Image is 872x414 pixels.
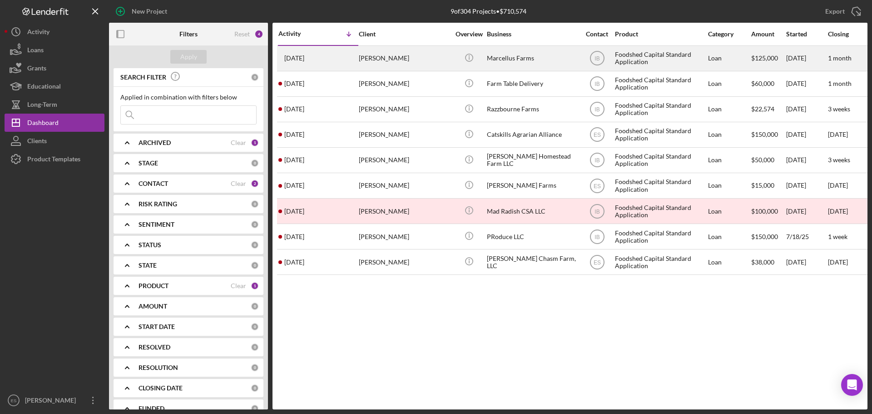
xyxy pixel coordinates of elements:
time: 1 week [828,233,847,240]
text: IB [595,106,599,113]
text: ES [11,398,17,403]
div: 2 [251,180,259,188]
div: $22,574 [751,97,785,121]
div: Amount [751,30,785,38]
div: Activity [278,30,318,37]
div: Razzbourne Farms [487,97,578,121]
b: AMOUNT [139,303,167,310]
div: Farm Table Delivery [487,72,578,96]
div: $100,000 [751,199,785,223]
div: Clients [27,132,47,152]
div: 0 [251,404,259,413]
div: Catskills Agrarian Alliance [487,123,578,147]
b: ARCHIVED [139,139,171,146]
div: $60,000 [751,72,785,96]
div: 0 [251,159,259,167]
div: [DATE] [786,97,827,121]
b: STATUS [139,241,161,249]
div: [PERSON_NAME] [359,148,450,172]
div: Educational [27,77,61,98]
div: Loan [708,250,750,274]
b: SENTIMENT [139,221,174,228]
div: Export [825,2,845,20]
time: [DATE] [828,181,848,189]
div: Foodshed Capital Standard Application [615,148,706,172]
b: RISK RATING [139,200,177,208]
button: Educational [5,77,104,95]
div: [DATE] [786,72,827,96]
div: [PERSON_NAME] [359,72,450,96]
div: 0 [251,323,259,331]
time: 2025-08-19 01:07 [284,80,304,87]
b: PRODUCT [139,282,168,289]
div: Reset [234,30,250,38]
div: Loan [708,148,750,172]
time: 2025-08-21 15:21 [284,55,304,62]
time: 1 month [828,54,852,62]
div: $150,000 [751,123,785,147]
b: FUNDED [139,405,164,412]
time: [DATE] [828,258,848,266]
div: Contact [580,30,614,38]
div: $15,000 [751,174,785,198]
div: Foodshed Capital Standard Application [615,97,706,121]
div: [PERSON_NAME] [359,46,450,70]
div: Loan [708,97,750,121]
time: 2025-08-15 14:26 [284,131,304,138]
div: Long-Term [27,95,57,116]
div: 0 [251,73,259,81]
div: 0 [251,241,259,249]
time: 2025-08-07 17:51 [284,156,304,164]
text: IB [595,234,599,240]
div: [PERSON_NAME] [23,391,82,412]
div: Activity [27,23,50,43]
div: Foodshed Capital Standard Application [615,199,706,223]
a: Long-Term [5,95,104,114]
div: Category [708,30,750,38]
div: Foodshed Capital Standard Application [615,72,706,96]
div: 0 [251,302,259,310]
div: Loan [708,174,750,198]
div: [PERSON_NAME] Chasm Farm, LLC [487,250,578,274]
div: Clear [231,282,246,289]
div: [PERSON_NAME] [359,224,450,249]
div: $125,000 [751,46,785,70]
div: PRoduce LLC [487,224,578,249]
b: STATE [139,262,157,269]
div: $50,000 [751,148,785,172]
b: RESOLVED [139,344,170,351]
div: Loan [708,199,750,223]
div: [DATE] [786,46,827,70]
div: 0 [251,261,259,269]
button: Activity [5,23,104,41]
div: 0 [251,220,259,229]
div: Loan [708,123,750,147]
a: Grants [5,59,104,77]
text: IB [595,55,599,62]
div: 0 [251,384,259,392]
div: [DATE] [786,123,827,147]
div: [PERSON_NAME] [359,123,450,147]
div: [PERSON_NAME] [359,250,450,274]
div: 9 of 304 Projects • $710,574 [451,8,526,15]
div: [PERSON_NAME] [359,174,450,198]
div: New Project [132,2,167,20]
div: Foodshed Capital Standard Application [615,174,706,198]
b: Filters [179,30,198,38]
div: 4 [254,30,263,39]
div: Apply [180,50,197,64]
b: CONTACT [139,180,168,187]
button: ES[PERSON_NAME] [5,391,104,409]
div: Business [487,30,578,38]
div: Marcellus Farms [487,46,578,70]
a: Product Templates [5,150,104,168]
div: Clear [231,180,246,187]
div: [DATE] [786,250,827,274]
div: Loan [708,46,750,70]
b: CLOSING DATE [139,384,183,392]
div: 0 [251,200,259,208]
div: 7/18/25 [786,224,827,249]
div: $38,000 [751,250,785,274]
text: ES [593,259,600,265]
